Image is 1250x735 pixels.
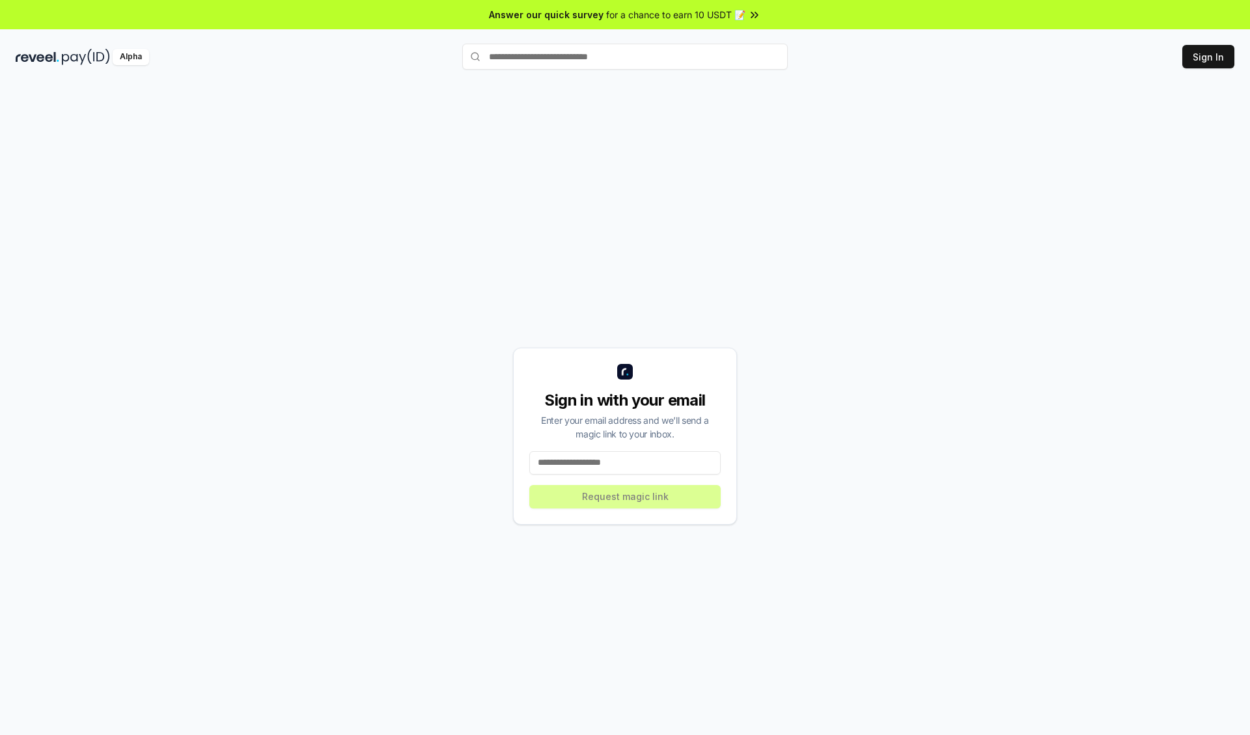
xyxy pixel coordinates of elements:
div: Alpha [113,49,149,65]
span: Answer our quick survey [489,8,604,21]
img: reveel_dark [16,49,59,65]
img: pay_id [62,49,110,65]
img: logo_small [617,364,633,380]
div: Enter your email address and we’ll send a magic link to your inbox. [529,413,721,441]
div: Sign in with your email [529,390,721,411]
button: Sign In [1182,45,1234,68]
span: for a chance to earn 10 USDT 📝 [606,8,745,21]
